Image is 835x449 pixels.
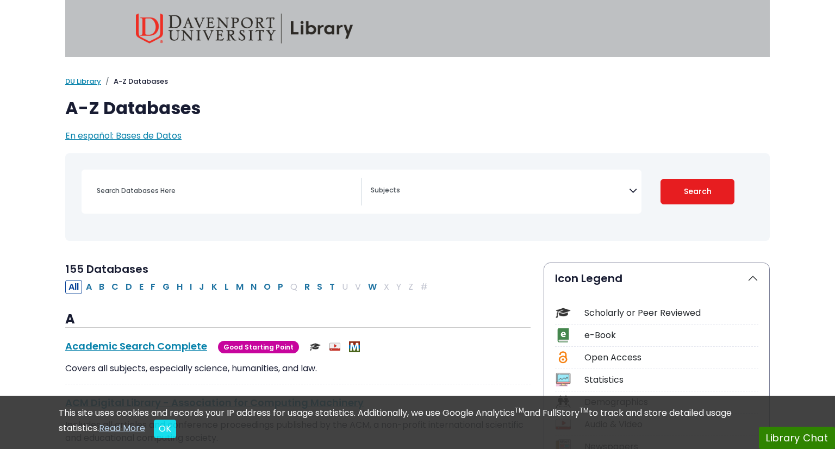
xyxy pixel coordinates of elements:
[65,153,770,241] nav: Search filters
[556,305,570,320] img: Icon Scholarly or Peer Reviewed
[515,406,524,415] sup: TM
[90,183,361,198] input: Search database by title or keyword
[584,307,758,320] div: Scholarly or Peer Reviewed
[83,280,95,294] button: Filter Results A
[314,280,326,294] button: Filter Results S
[65,280,82,294] button: All
[159,280,173,294] button: Filter Results G
[101,76,168,87] li: A-Z Databases
[349,341,360,352] img: MeL (Michigan electronic Library)
[556,372,570,387] img: Icon Statistics
[208,280,221,294] button: Filter Results K
[186,280,195,294] button: Filter Results I
[556,395,570,409] img: Icon Demographics
[579,406,589,415] sup: TM
[59,407,776,438] div: This site uses cookies and records your IP address for usage statistics. Additionally, we use Goo...
[65,362,531,375] p: Covers all subjects, especially science, humanities, and law.
[218,341,299,353] span: Good Starting Point
[260,280,274,294] button: Filter Results O
[556,328,570,342] img: Icon e-Book
[147,280,159,294] button: Filter Results F
[584,329,758,342] div: e-Book
[301,280,313,294] button: Filter Results R
[371,187,629,196] textarea: Search
[584,351,758,364] div: Open Access
[275,280,286,294] button: Filter Results P
[99,422,145,434] a: Read More
[65,129,182,142] a: En español: Bases de Datos
[108,280,122,294] button: Filter Results C
[65,76,101,86] a: DU Library
[65,280,432,292] div: Alpha-list to filter by first letter of database name
[544,263,769,294] button: Icon Legend
[310,341,321,352] img: Scholarly or Peer Reviewed
[329,341,340,352] img: Audio & Video
[65,339,207,353] a: Academic Search Complete
[221,280,232,294] button: Filter Results L
[556,350,570,365] img: Icon Open Access
[154,420,176,438] button: Close
[196,280,208,294] button: Filter Results J
[759,427,835,449] button: Library Chat
[65,261,148,277] span: 155 Databases
[584,373,758,386] div: Statistics
[365,280,380,294] button: Filter Results W
[660,179,735,204] button: Submit for Search Results
[233,280,247,294] button: Filter Results M
[136,14,353,43] img: Davenport University Library
[65,98,770,119] h1: A-Z Databases
[96,280,108,294] button: Filter Results B
[326,280,338,294] button: Filter Results T
[136,280,147,294] button: Filter Results E
[65,76,770,87] nav: breadcrumb
[173,280,186,294] button: Filter Results H
[65,311,531,328] h3: A
[247,280,260,294] button: Filter Results N
[122,280,135,294] button: Filter Results D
